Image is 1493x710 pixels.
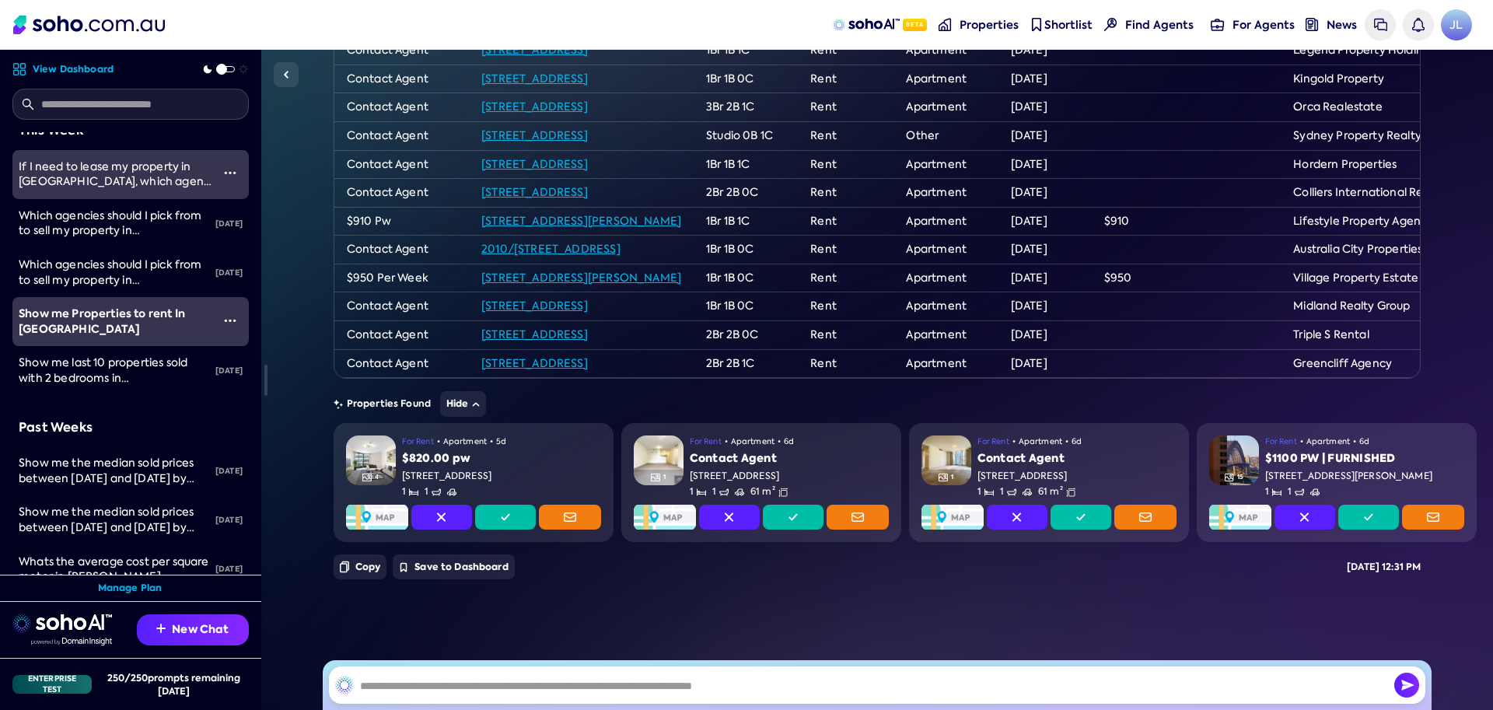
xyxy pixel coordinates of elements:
[893,207,998,236] td: Apartment
[1092,264,1281,292] td: $950
[12,614,112,633] img: sohoai logo
[334,37,469,65] td: Contact Agent
[334,292,469,321] td: Contact Agent
[750,485,775,498] span: 61 m²
[998,179,1092,208] td: [DATE]
[778,488,788,497] img: Floor size
[1359,435,1369,448] span: 6d
[19,505,209,535] div: Show me the median sold prices between 2025-05-23 and 2025-08-22 by state, listing type = sale
[19,306,212,337] div: Show me Properties to rent In Sydney
[960,17,1019,33] span: Properties
[409,488,418,497] img: Bedrooms
[798,37,893,65] td: Rent
[690,470,889,483] div: [STREET_ADDRESS]
[340,561,349,573] img: Copy icon
[893,264,998,292] td: Apartment
[1072,435,1082,448] span: 6d
[12,150,212,199] a: If I need to lease my property in [GEOGRAPHIC_DATA], which agent should I speak to?
[951,473,953,481] span: 1
[481,214,681,228] a: [STREET_ADDRESS][PERSON_NAME]
[1225,473,1234,482] img: Gallery Icon
[634,505,696,530] img: Map
[663,473,666,481] span: 1
[156,624,166,633] img: Recommendation icon
[1327,17,1357,33] span: News
[798,264,893,292] td: Rent
[1038,485,1063,498] span: 61 m²
[1288,485,1304,498] span: 1
[778,435,781,448] span: •
[1066,488,1075,497] img: Floor size
[362,473,372,482] img: Gallery Icon
[694,37,798,65] td: 1Br 1B 1C
[621,423,901,542] a: PropertyGallery Icon1For Rent•Apartment•6dContact Agent[STREET_ADDRESS]1Bedrooms1BathroomsCarspot...
[977,451,1177,467] div: Contact Agent
[375,473,379,481] span: 4
[977,485,994,498] span: 1
[209,256,249,290] div: [DATE]
[1125,17,1194,33] span: Find Agents
[694,321,798,350] td: 2Br 2B 0C
[19,456,209,486] div: Show me the median sold prices between 2025-05-23 and 2025-08-22 by state, listing type = sale
[209,552,249,586] div: [DATE]
[690,485,706,498] span: 1
[977,435,1009,448] span: For Rent
[334,207,469,236] td: $910 Pw
[12,675,92,694] div: Enterprise Test
[12,248,209,297] a: Which agencies should I pick from to sell my property in [GEOGRAPHIC_DATA]?
[496,435,506,448] span: 5d
[1310,488,1320,497] img: Carspots
[998,264,1092,292] td: [DATE]
[277,65,295,84] img: Sidebar toggle icon
[334,264,469,292] td: $950 Per Week
[12,62,114,76] a: View Dashboard
[1019,435,1062,448] span: Apartment
[12,346,209,395] a: Show me last 10 properties sold with 2 bedrooms in [GEOGRAPHIC_DATA] [GEOGRAPHIC_DATA]
[1365,9,1396,40] a: Messages
[634,435,684,485] img: Property
[137,614,249,645] button: New Chat
[209,454,249,488] div: [DATE]
[334,423,614,542] a: PropertyGallery Icon4For Rent•Apartment•5d$820.00 pw[STREET_ADDRESS]1Bedrooms1BathroomsCarspotsMap
[1044,17,1093,33] span: Shortlist
[209,207,249,241] div: [DATE]
[893,292,998,321] td: Apartment
[1030,18,1043,31] img: shortlist-nav icon
[893,121,998,150] td: Other
[224,166,236,179] img: More icon
[651,473,660,482] img: Gallery Icon
[798,65,893,93] td: Rent
[334,179,469,208] td: Contact Agent
[1347,561,1421,574] div: [DATE] 12:31 PM
[425,485,441,498] span: 1
[432,488,441,497] img: Bathrooms
[13,16,165,34] img: Soho Logo
[1104,18,1117,31] img: Find agents icon
[209,354,249,388] div: [DATE]
[694,207,798,236] td: 1Br 1B 1C
[1012,435,1016,448] span: •
[334,554,387,579] button: Copy
[440,391,486,417] button: Hide
[712,485,729,498] span: 1
[1441,9,1472,40] a: Avatar of Jonathan Lui
[334,65,469,93] td: Contact Agent
[719,488,729,497] img: Bathrooms
[697,488,706,497] img: Bedrooms
[481,128,588,142] a: [STREET_ADDRESS]
[909,423,1189,542] a: PropertyGallery Icon1For Rent•Apartment•6dContact Agent[STREET_ADDRESS]1Bedrooms1BathroomsCarspot...
[998,150,1092,179] td: [DATE]
[1306,18,1319,31] img: news-nav icon
[1007,488,1016,497] img: Bathrooms
[98,582,163,595] a: Manage Plan
[998,93,1092,122] td: [DATE]
[19,505,194,549] span: Show me the median sold prices between [DATE] and [DATE] by state, listing type = sale
[402,435,434,448] span: For Rent
[798,349,893,378] td: Rent
[798,292,893,321] td: Rent
[1023,488,1032,497] img: Carspots
[798,121,893,150] td: Rent
[1374,18,1387,31] img: messages icon
[19,257,202,302] span: Which agencies should I pick from to sell my property in [GEOGRAPHIC_DATA]?
[31,638,112,645] img: Data provided by Domain Insight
